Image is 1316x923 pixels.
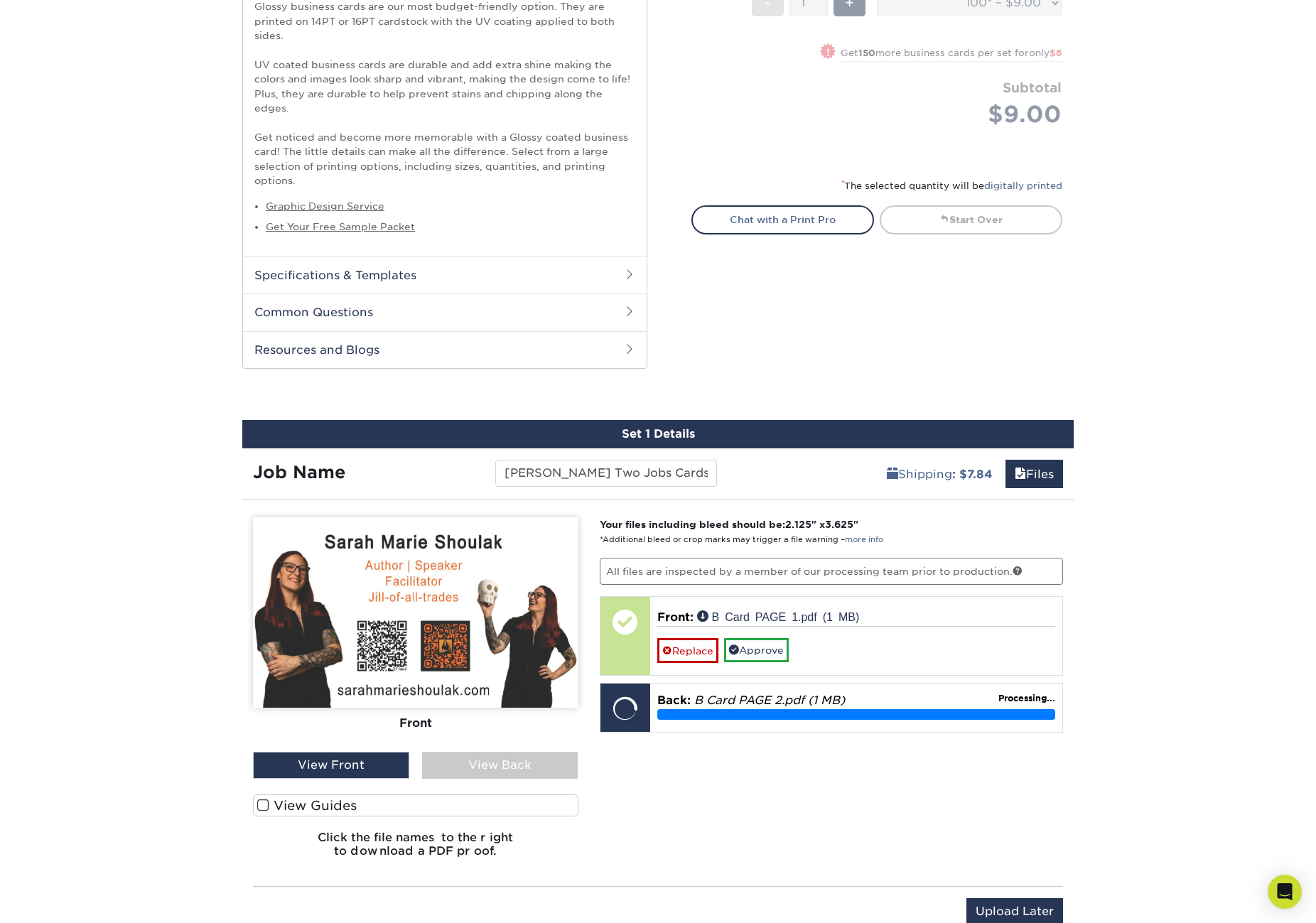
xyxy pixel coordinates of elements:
span: files [1015,468,1026,481]
h2: Specifications & Templates [243,257,647,293]
a: Chat with a Print Pro [691,205,874,234]
span: Front: [657,610,694,624]
h6: Click the file names to the right to download a PDF proof. [253,831,578,869]
a: digitally printed [984,180,1062,191]
strong: Job Name [253,462,345,482]
span: 3.625 [825,519,853,530]
div: Front [253,708,578,739]
strong: Your files including bleed should be: " x " [600,519,858,530]
p: All files are inspected by a member of our processing team prior to production. [600,558,1064,585]
a: Get Your Free Sample Packet [266,221,415,232]
a: more info [845,535,883,544]
div: Set 1 Details [242,420,1074,448]
a: Shipping: $7.84 [878,460,1002,488]
input: Enter a job name [495,460,716,487]
a: Approve [724,638,789,662]
h2: Common Questions [243,293,647,330]
label: View Guides [253,794,578,816]
span: shipping [887,468,898,481]
h2: Resources and Blogs [243,331,647,368]
div: View Front [253,752,409,779]
b: : $7.84 [952,468,993,481]
small: The selected quantity will be [841,180,1062,191]
a: Start Over [880,205,1062,234]
small: *Additional bleed or crop marks may trigger a file warning – [600,535,883,544]
div: Open Intercom Messenger [1268,875,1302,909]
a: Replace [657,638,718,663]
div: View Back [422,752,578,779]
span: 2.125 [785,519,811,530]
a: Graphic Design Service [266,200,384,212]
a: B Card PAGE 1.pdf (1 MB) [697,610,860,622]
a: Files [1005,460,1063,488]
em: B Card PAGE 2.pdf (1 MB) [694,693,845,707]
span: Back: [657,693,691,707]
